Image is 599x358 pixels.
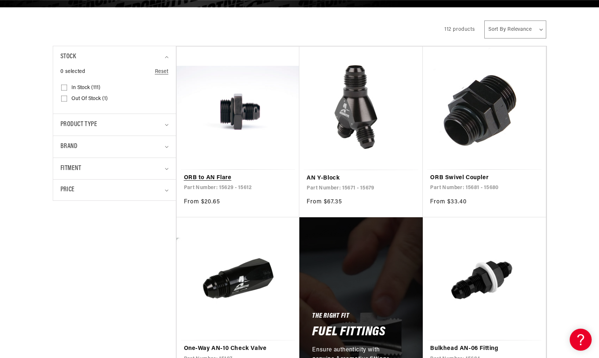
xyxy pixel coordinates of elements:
summary: Brand (0 selected) [60,136,169,158]
a: One-Way AN-10 Check Valve [184,344,292,354]
summary: Product type (0 selected) [60,114,169,136]
span: 0 selected [60,68,85,76]
span: Stock [60,52,76,62]
span: Out of stock (1) [71,96,108,102]
summary: Price [60,180,169,200]
span: Fitment [60,163,81,174]
h5: The Right Fit [312,314,349,320]
a: ORB to AN Flare [184,173,292,183]
a: Bulkhead AN-06 Fitting [430,344,539,354]
span: 112 products [444,27,475,32]
span: Price [60,185,75,195]
a: ORB Swivel Coupler [430,173,539,183]
summary: Fitment (0 selected) [60,158,169,180]
a: AN Y-Block [307,174,415,183]
summary: Stock (0 selected) [60,46,169,68]
span: Product type [60,119,97,130]
a: Reset [155,68,169,76]
h2: Fuel Fittings [312,326,385,338]
span: In stock (111) [71,85,100,91]
span: Brand [60,141,78,152]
